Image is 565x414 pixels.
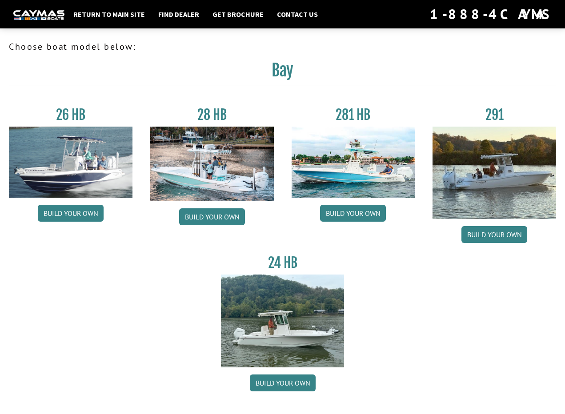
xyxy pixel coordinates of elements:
[221,275,345,367] img: 24_HB_thumbnail.jpg
[9,60,556,85] h2: Bay
[433,127,556,219] img: 291_Thumbnail.jpg
[208,8,268,20] a: Get Brochure
[272,8,322,20] a: Contact Us
[69,8,149,20] a: Return to main site
[154,8,204,20] a: Find Dealer
[461,226,527,243] a: Build your own
[150,107,274,123] h3: 28 HB
[179,208,245,225] a: Build your own
[292,107,415,123] h3: 281 HB
[13,10,64,20] img: white-logo-c9c8dbefe5ff5ceceb0f0178aa75bf4bb51f6bca0971e226c86eb53dfe498488.png
[292,127,415,198] img: 28-hb-twin.jpg
[250,374,316,391] a: Build your own
[9,127,132,198] img: 26_new_photo_resized.jpg
[430,4,552,24] div: 1-888-4CAYMAS
[9,107,132,123] h3: 26 HB
[221,255,345,271] h3: 24 HB
[9,40,556,53] p: Choose boat model below:
[150,127,274,201] img: 28_hb_thumbnail_for_caymas_connect.jpg
[433,107,556,123] h3: 291
[38,205,104,222] a: Build your own
[320,205,386,222] a: Build your own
